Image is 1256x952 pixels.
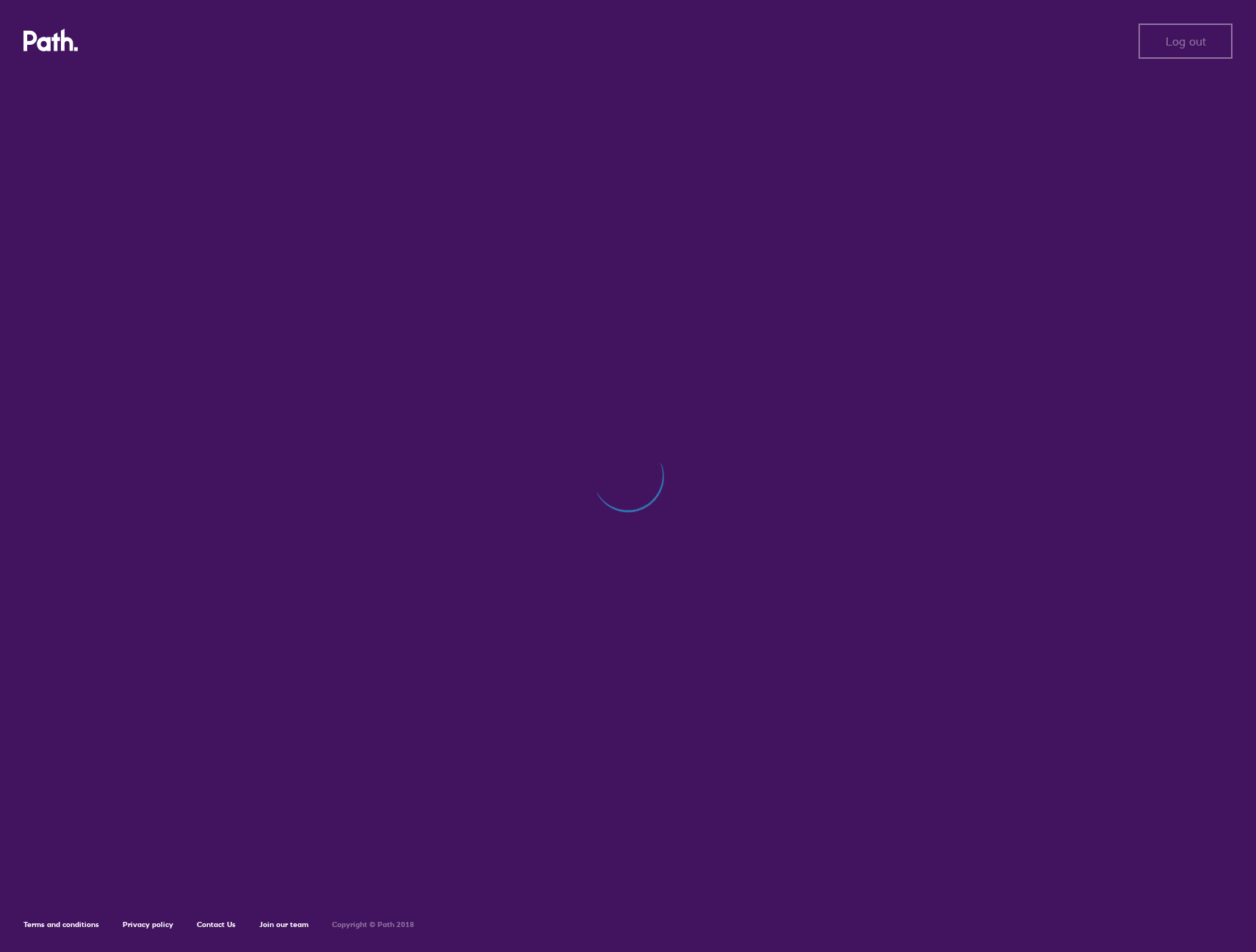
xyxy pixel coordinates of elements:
[197,920,236,929] a: Contact Us
[1166,35,1206,48] span: Log out
[123,920,173,929] a: Privacy policy
[24,920,99,929] a: Terms and conditions
[259,920,308,929] a: Join our team
[1138,24,1232,59] button: Log out
[332,920,414,929] h6: Copyright © Path 2018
